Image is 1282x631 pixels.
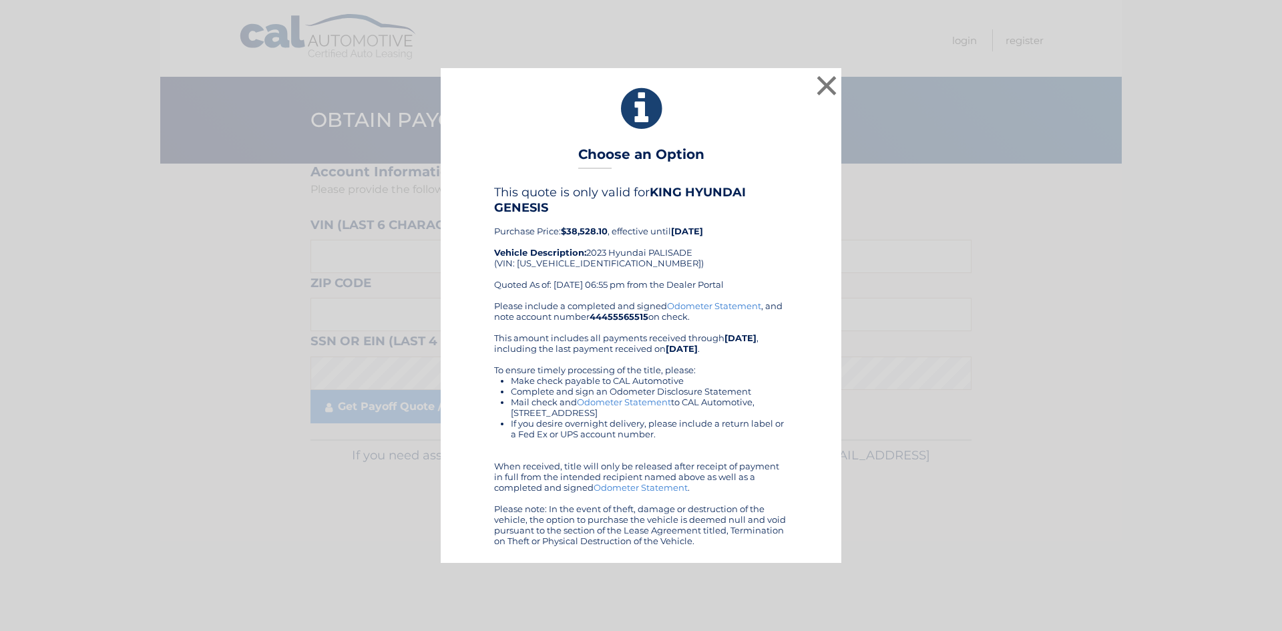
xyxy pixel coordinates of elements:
a: Odometer Statement [577,397,671,407]
b: [DATE] [671,226,703,236]
a: Odometer Statement [594,482,688,493]
div: Please include a completed and signed , and note account number on check. This amount includes al... [494,300,788,546]
b: [DATE] [724,333,757,343]
li: Complete and sign an Odometer Disclosure Statement [511,386,788,397]
a: Odometer Statement [667,300,761,311]
h4: This quote is only valid for [494,185,788,214]
b: [DATE] [666,343,698,354]
b: KING HYUNDAI GENESIS [494,185,746,214]
b: $38,528.10 [561,226,608,236]
div: Purchase Price: , effective until 2023 Hyundai PALISADE (VIN: [US_VEHICLE_IDENTIFICATION_NUMBER])... [494,185,788,300]
b: 44455565515 [590,311,648,322]
li: If you desire overnight delivery, please include a return label or a Fed Ex or UPS account number. [511,418,788,439]
strong: Vehicle Description: [494,247,586,258]
h3: Choose an Option [578,146,704,170]
li: Make check payable to CAL Automotive [511,375,788,386]
li: Mail check and to CAL Automotive, [STREET_ADDRESS] [511,397,788,418]
button: × [813,72,840,99]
